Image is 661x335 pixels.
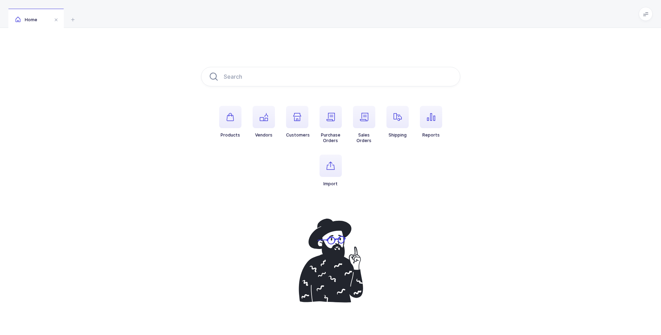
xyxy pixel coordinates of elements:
[219,106,241,138] button: Products
[320,155,342,187] button: Import
[386,106,409,138] button: Shipping
[286,106,310,138] button: Customers
[420,106,442,138] button: Reports
[353,106,375,143] button: SalesOrders
[15,17,37,22] span: Home
[292,215,370,306] img: pointing-up.svg
[320,106,342,143] button: PurchaseOrders
[253,106,275,138] button: Vendors
[201,67,460,86] input: Search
